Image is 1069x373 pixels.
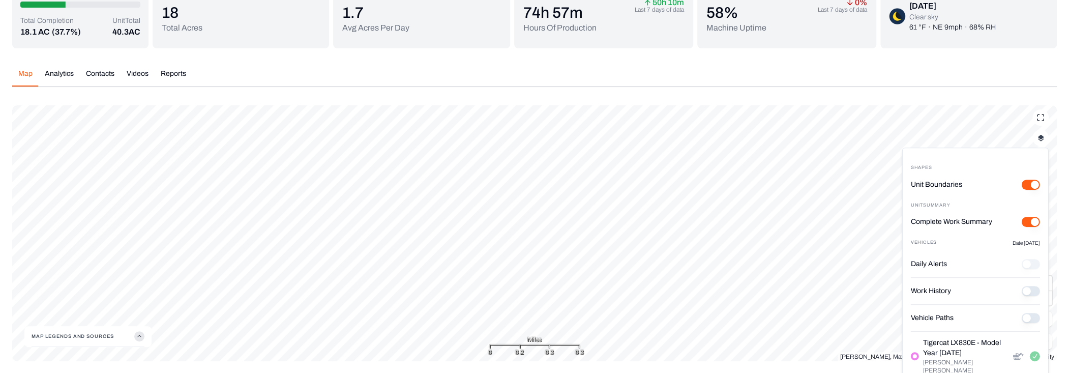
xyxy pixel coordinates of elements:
[20,26,50,38] p: 18.1 AC
[911,217,992,227] label: Complete Work Summary
[928,22,931,33] p: ·
[909,22,926,33] p: 61 °F
[838,352,1057,361] div: [PERSON_NAME], Maxar, Earthstar Geographics, and the GIS User Community
[911,259,947,269] label: Daily Alerts
[911,313,954,323] label: Vehicle Paths
[706,22,766,34] p: Machine Uptime
[80,69,121,87] button: Contacts
[818,6,867,14] p: Last 7 days of data
[911,202,1040,209] div: Unit Summary
[527,334,542,345] span: Miles
[12,69,39,87] button: Map
[933,22,963,33] p: NE 9mph
[342,4,409,22] p: 1.7
[20,16,81,26] p: Total Completion
[1037,134,1044,141] img: layerIcon
[923,338,1012,358] p: Tigercat LX830E - Model Year [DATE]
[909,12,996,22] p: Clear sky
[1013,239,1040,247] p: Date [DATE]
[911,239,937,247] p: Vehicles
[112,16,140,26] p: Unit Total
[545,347,554,357] div: 0.3
[515,347,524,357] div: 0.2
[911,164,1040,171] div: Shapes
[342,22,409,34] p: Avg Acres Per Day
[39,69,80,87] button: Analytics
[911,286,951,296] label: Work History
[20,26,81,38] button: 18.1 AC(37.7%)
[162,22,202,34] p: Total Acres
[488,347,492,357] div: 0
[889,8,905,24] img: clear-sky-night-D7zLJEpc.png
[523,4,597,22] p: 74h 57m
[121,69,155,87] button: Videos
[12,105,1057,361] canvas: Map
[575,347,584,357] div: 0.3
[162,4,202,22] p: 18
[706,4,766,22] p: 58 %
[911,180,962,190] label: Unit Boundaries
[112,26,140,38] p: 40.3 AC
[965,22,967,33] p: ·
[635,6,684,14] p: Last 7 days of data
[155,69,192,87] button: Reports
[32,326,144,347] button: Map Legends And Sources
[969,22,996,33] p: 68% RH
[523,22,597,34] p: Hours Of Production
[52,26,81,38] p: (37.7%)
